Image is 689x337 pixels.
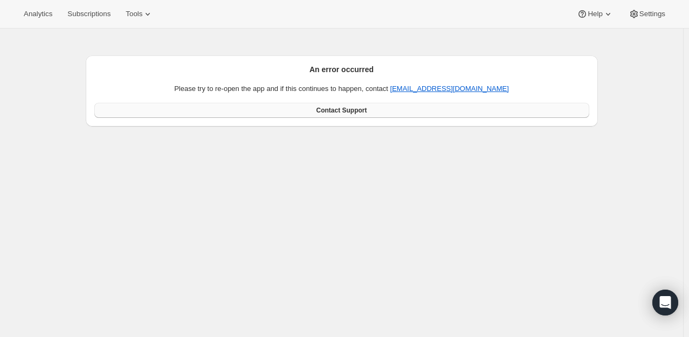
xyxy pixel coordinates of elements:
[622,6,672,22] button: Settings
[316,106,367,115] span: Contact Support
[119,6,160,22] button: Tools
[390,85,509,93] a: [EMAIL_ADDRESS][DOMAIN_NAME]
[652,290,678,315] div: Open Intercom Messenger
[588,10,602,18] span: Help
[639,10,665,18] span: Settings
[24,10,52,18] span: Analytics
[94,64,589,75] h2: An error occurred
[61,6,117,22] button: Subscriptions
[126,10,142,18] span: Tools
[67,10,111,18] span: Subscriptions
[17,6,59,22] button: Analytics
[94,103,589,118] a: Contact Support
[94,83,589,94] p: Please try to re-open the app and if this continues to happen, contact
[570,6,619,22] button: Help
